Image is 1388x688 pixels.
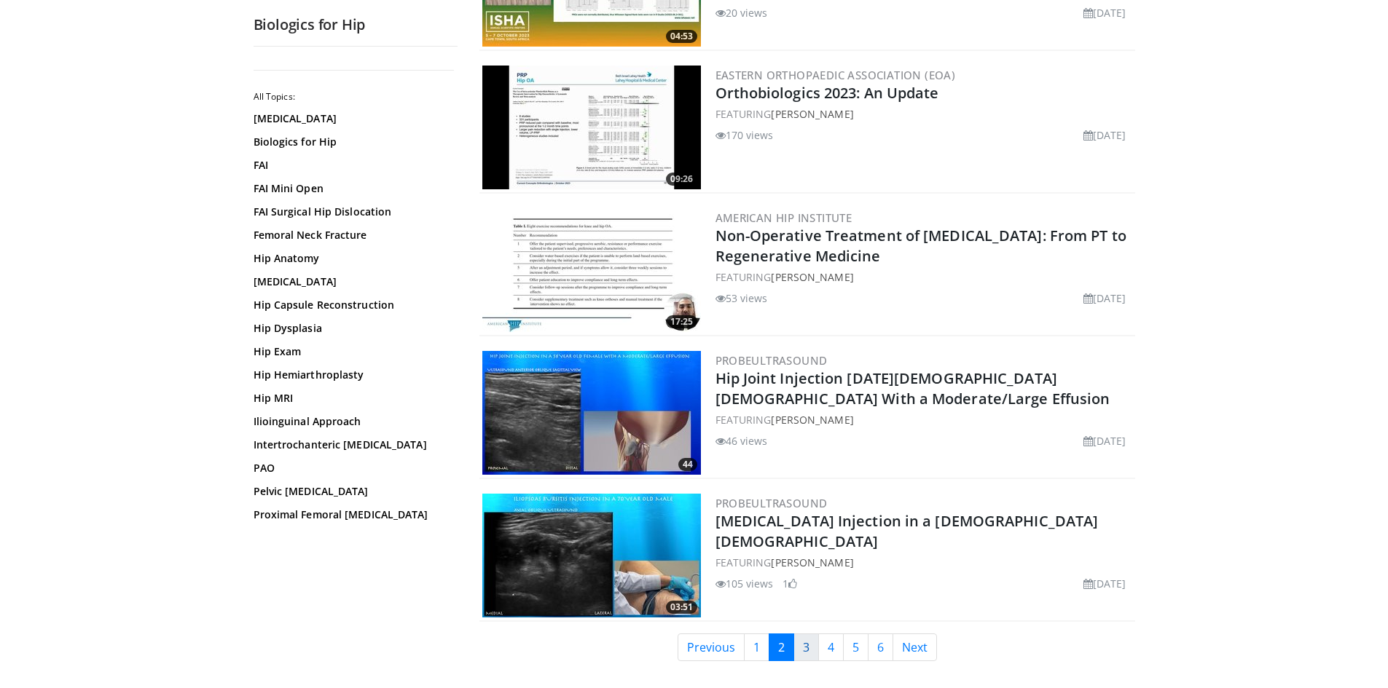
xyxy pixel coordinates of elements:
a: Hip Hemiarthroplasty [254,368,450,382]
li: 1 [783,576,797,591]
a: Hip Anatomy [254,251,450,266]
a: Femoral Neck Fracture [254,228,450,242]
div: FEATURING [715,269,1132,285]
img: 2f72fb15-f32f-4c07-9cb8-7dff4d115455.300x170_q85_crop-smart_upscale.jpg [482,208,701,332]
a: Probeultrasound [715,353,828,368]
a: Hip Exam [254,344,450,359]
a: Ilioinguinal Approach [254,414,450,429]
a: [PERSON_NAME] [771,270,853,284]
div: FEATURING [715,106,1132,122]
a: FAI [254,158,450,173]
nav: Search results pages [479,633,1135,661]
img: fe8a2438-124e-4e54-8643-5398eccbdf65.300x170_q85_crop-smart_upscale.jpg [482,351,701,475]
a: PAO [254,461,450,475]
a: Previous [678,633,745,661]
h2: All Topics: [254,91,454,103]
img: e6848705-b1e5-49c3-8006-0ae89be85629.300x170_q85_crop-smart_upscale.jpg [482,66,701,189]
a: American Hip Institute [715,210,852,225]
a: 1 [744,633,769,661]
h2: Biologics for Hip [254,15,458,34]
li: [DATE] [1083,290,1126,306]
a: Proximal Femoral [MEDICAL_DATA] [254,507,450,522]
img: ace39f8d-6cc8-4e02-8534-1e1e37296e95.300x170_q85_crop-smart_upscale.jpg [482,494,701,617]
a: Hip MRI [254,391,450,406]
span: 03:51 [666,601,697,614]
span: 04:53 [666,30,697,43]
span: 09:26 [666,173,697,186]
a: Orthobiologics 2023: An Update [715,83,939,103]
li: 53 views [715,290,768,306]
a: 09:26 [482,66,701,189]
a: Intertrochanteric [MEDICAL_DATA] [254,438,450,452]
a: FAI Surgical Hip Dislocation [254,205,450,219]
a: 17:25 [482,208,701,332]
li: 46 views [715,433,768,448]
li: 105 views [715,576,774,591]
a: [PERSON_NAME] [771,413,853,427]
div: FEATURING [715,555,1132,570]
a: Next [893,633,937,661]
a: [PERSON_NAME] [771,107,853,121]
div: FEATURING [715,412,1132,427]
a: 4 [818,633,844,661]
a: Non-Operative Treatment of [MEDICAL_DATA]: From PT to Regenerative Medicine [715,226,1126,266]
span: 17:25 [666,315,697,328]
li: 20 views [715,5,768,20]
li: 170 views [715,127,774,143]
a: [MEDICAL_DATA] [254,111,450,126]
a: Probeultrasound [715,496,828,510]
a: FAI Mini Open [254,181,450,196]
a: [MEDICAL_DATA] Injection in a [DEMOGRAPHIC_DATA] [DEMOGRAPHIC_DATA] [715,511,1099,551]
a: Hip Joint Injection [DATE][DEMOGRAPHIC_DATA] [DEMOGRAPHIC_DATA] With a Moderate/Large Effusion [715,368,1110,408]
a: 2 [769,633,794,661]
a: 03:51 [482,494,701,617]
a: [MEDICAL_DATA] [254,274,450,289]
a: Hip Dysplasia [254,321,450,336]
a: 3 [793,633,819,661]
li: [DATE] [1083,576,1126,591]
a: 44 [482,351,701,475]
a: Biologics for Hip [254,135,450,149]
li: [DATE] [1083,433,1126,448]
li: [DATE] [1083,127,1126,143]
a: 6 [868,633,893,661]
a: Pelvic [MEDICAL_DATA] [254,484,450,499]
a: Hip Capsule Reconstruction [254,298,450,312]
a: Eastern Orthopaedic Association (EOA) [715,68,956,82]
a: [PERSON_NAME] [771,555,853,569]
a: 5 [843,633,869,661]
span: 44 [678,458,697,471]
li: [DATE] [1083,5,1126,20]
